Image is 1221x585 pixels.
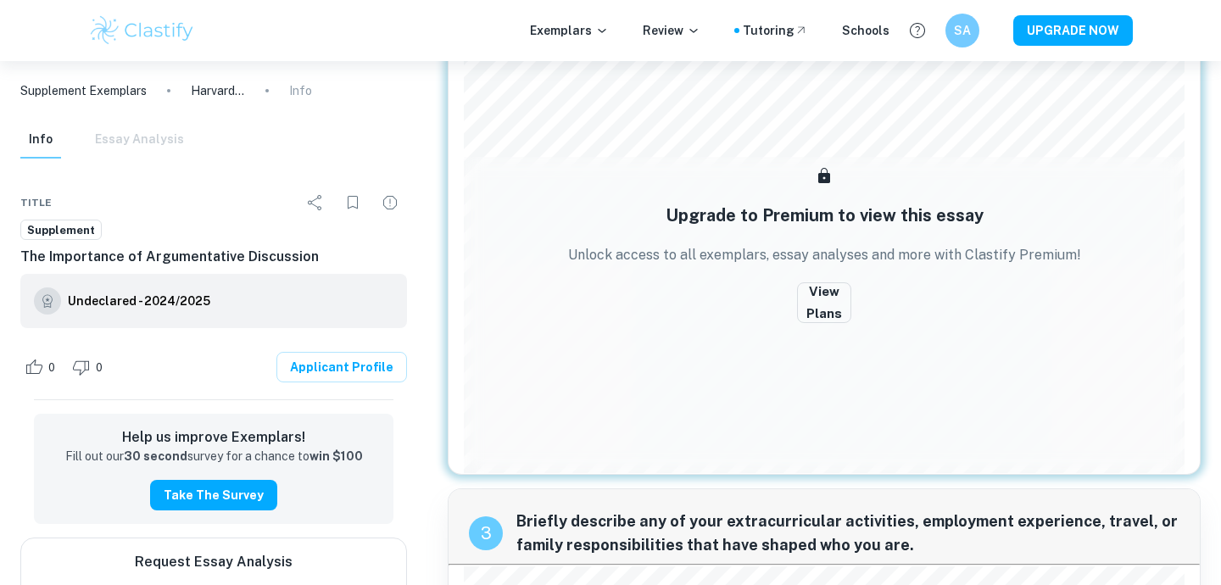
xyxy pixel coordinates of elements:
[20,195,52,210] span: Title
[1013,15,1133,46] button: UPGRADE NOW
[39,359,64,376] span: 0
[20,247,407,267] h6: The Importance of Argumentative Discussion
[743,21,808,40] a: Tutoring
[469,516,503,550] div: recipe
[276,352,407,382] a: Applicant Profile
[298,186,332,220] div: Share
[150,480,277,510] button: Take the Survey
[68,292,210,310] h6: Undeclared - 2024/2025
[68,287,210,315] a: Undeclared - 2024/2025
[568,245,1081,265] p: Unlock access to all exemplars, essay analyses and more with Clastify Premium!
[336,186,370,220] div: Bookmark
[289,81,312,100] p: Info
[135,552,293,572] h6: Request Essay Analysis
[945,14,979,47] button: SA
[953,21,973,40] h6: SA
[88,14,196,47] img: Clastify logo
[20,121,61,159] button: Info
[20,220,102,241] a: Supplement
[86,359,112,376] span: 0
[191,81,245,100] p: Harvard Undergraduate Composers Collective: Bringing Life Experiences to Orchestral Harmony
[47,427,380,448] h6: Help us improve Exemplars!
[21,222,101,239] span: Supplement
[797,282,851,323] button: View Plans
[68,354,112,381] div: Dislike
[309,449,363,463] strong: win $100
[903,16,932,45] button: Help and Feedback
[65,448,363,466] p: Fill out our survey for a chance to
[20,81,147,100] a: Supplement Exemplars
[666,203,984,228] h5: Upgrade to Premium to view this essay
[842,21,889,40] a: Schools
[516,510,1179,557] span: Briefly describe any of your extracurricular activities, employment experience, travel, or family...
[373,186,407,220] div: Report issue
[124,449,187,463] strong: 30 second
[20,354,64,381] div: Like
[643,21,700,40] p: Review
[530,21,609,40] p: Exemplars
